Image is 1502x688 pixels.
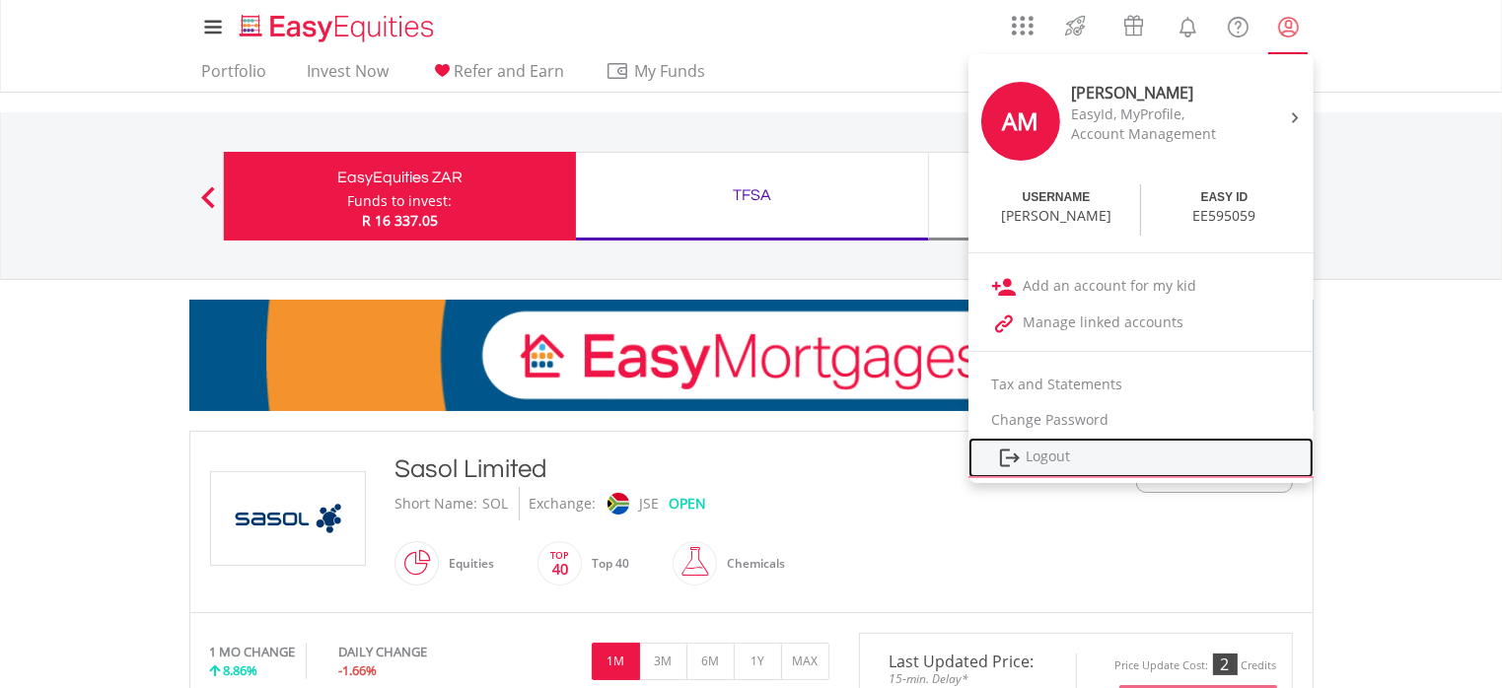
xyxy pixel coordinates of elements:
[1193,206,1256,226] div: EE595059
[968,268,1314,305] a: Add an account for my kid
[1115,658,1209,673] div: Price Update Cost:
[606,58,735,84] span: My Funds
[1263,5,1314,48] a: My Profile
[1023,189,1091,206] div: USERNAME
[1242,658,1277,673] div: Credits
[1163,5,1213,44] a: Notifications
[875,654,1061,669] span: Last Updated Price:
[347,191,452,211] div: Funds to invest:
[483,487,509,520] div: SOL
[338,643,493,661] div: DAILY CHANGE
[875,669,1061,688] span: 15-min. Delay*
[362,211,438,230] span: R 16 337.05
[422,61,573,92] a: Refer and Earn
[734,643,782,680] button: 1Y
[981,82,1060,161] div: AM
[236,164,564,191] div: EasyEquities ZAR
[440,540,495,587] div: Equities
[1001,206,1111,226] div: [PERSON_NAME]
[194,61,275,92] a: Portfolio
[968,305,1314,341] a: Manage linked accounts
[1105,5,1163,41] a: Vouchers
[530,487,597,520] div: Exchange:
[224,661,258,679] span: 8.86%
[588,181,916,209] div: TFSA
[686,643,735,680] button: 6M
[1201,189,1249,206] div: EASY ID
[232,5,442,44] a: Home page
[968,59,1314,242] a: AM [PERSON_NAME] EasyId, MyProfile, Account Management USERNAME [PERSON_NAME] EASY ID EE595059
[455,60,565,82] span: Refer and Earn
[1072,104,1238,124] div: EasyId, MyProfile,
[210,643,296,661] div: 1 MO CHANGE
[592,643,640,680] button: 1M
[236,12,442,44] img: EasyEquities_Logo.png
[1213,5,1263,44] a: FAQ's and Support
[395,451,1015,487] div: Sasol Limited
[640,487,660,520] div: JSE
[607,493,628,515] img: jse.png
[189,300,1314,411] img: EasyMortage Promotion Banner
[941,181,1269,209] div: Activate a new account type
[300,61,397,92] a: Invest Now
[999,5,1046,36] a: AppsGrid
[1117,10,1150,41] img: vouchers-v2.svg
[338,661,377,679] span: -1.66%
[718,540,786,587] div: Chemicals
[670,487,707,520] div: OPEN
[968,402,1314,438] a: Change Password
[1059,10,1092,41] img: thrive-v2.svg
[781,643,829,680] button: MAX
[583,540,630,587] div: Top 40
[968,367,1314,402] a: Tax and Statements
[968,438,1314,478] a: Logout
[1072,82,1238,104] div: [PERSON_NAME]
[214,472,362,565] img: EQU.ZA.SOL.png
[1213,654,1238,675] div: 2
[1012,15,1034,36] img: grid-menu-icon.svg
[639,643,687,680] button: 3M
[1072,124,1238,144] div: Account Management
[395,487,478,520] div: Short Name:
